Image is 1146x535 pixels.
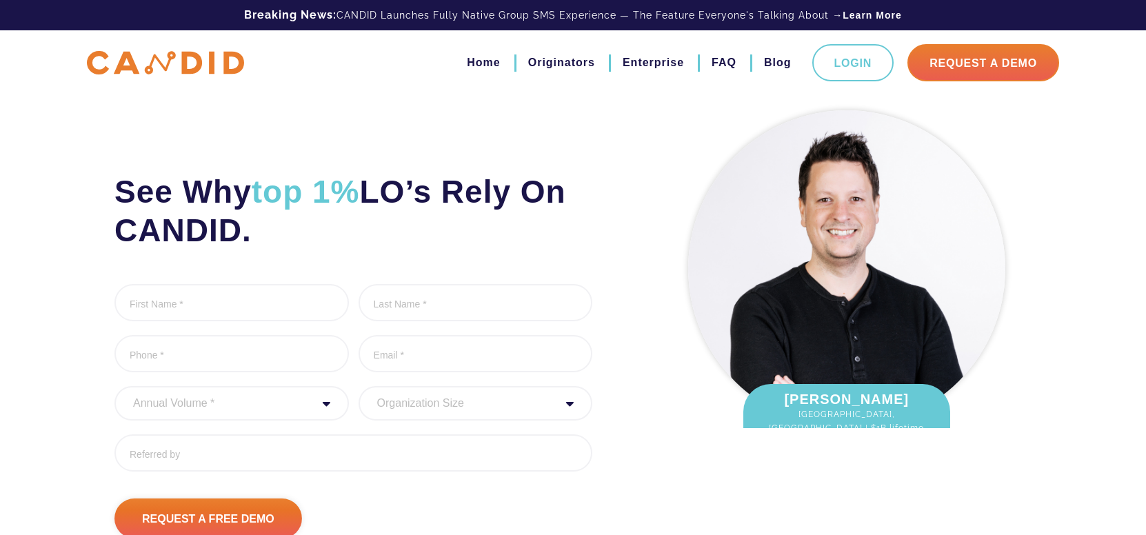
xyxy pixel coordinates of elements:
a: Login [812,44,894,81]
span: [GEOGRAPHIC_DATA], [GEOGRAPHIC_DATA] | $1B lifetime fundings. [757,407,936,449]
input: Phone * [114,335,349,372]
a: Learn More [843,8,901,22]
img: CANDID APP [87,51,244,75]
input: Email * [359,335,593,372]
div: [PERSON_NAME] [743,384,950,456]
a: Request A Demo [907,44,1059,81]
span: top 1% [252,174,360,210]
h2: See Why LO’s Rely On CANDID. [114,172,592,250]
a: FAQ [712,51,736,74]
a: Enterprise [623,51,684,74]
input: Last Name * [359,284,593,321]
b: Breaking News: [244,8,336,21]
a: Home [467,51,500,74]
a: Blog [764,51,792,74]
input: Referred by [114,434,592,472]
a: Originators [528,51,595,74]
input: First Name * [114,284,349,321]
